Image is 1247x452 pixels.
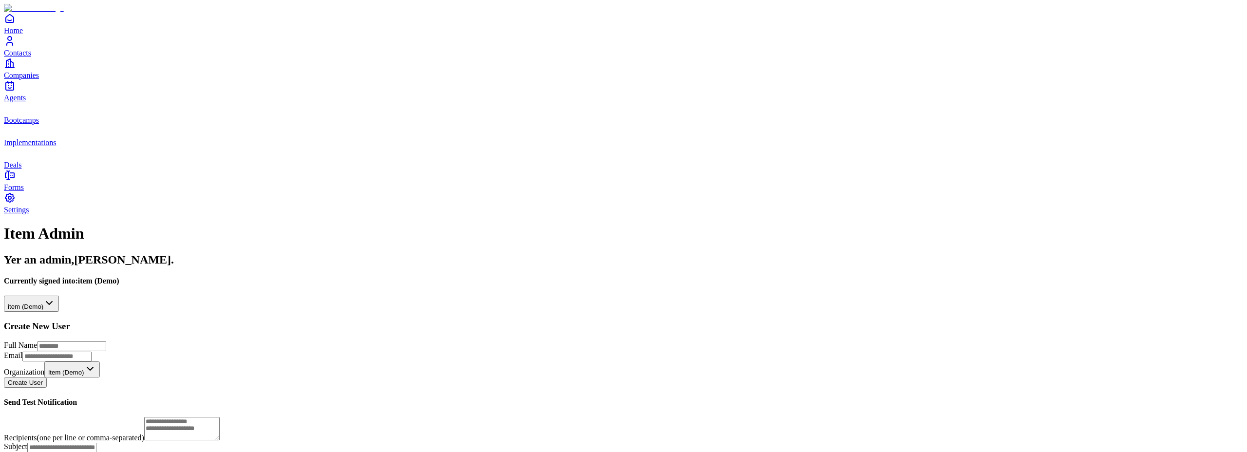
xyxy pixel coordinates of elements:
[4,321,1243,332] h3: Create New User
[4,351,22,359] label: Email
[4,161,21,169] span: Deals
[4,49,31,57] span: Contacts
[4,4,64,13] img: Item Brain Logo
[4,377,47,388] button: Create User
[37,433,144,442] span: (one per line or comma-separated)
[4,125,1243,147] a: implementations
[4,183,24,191] span: Forms
[4,116,39,124] span: Bootcamps
[4,138,57,147] span: Implementations
[4,277,1243,285] h4: Currently signed into: item (Demo)
[4,341,37,349] label: Full Name
[4,13,1243,35] a: Home
[4,169,1243,191] a: Forms
[4,71,39,79] span: Companies
[4,398,1243,407] h4: Send Test Notification
[4,253,1243,266] h2: Yer an admin, [PERSON_NAME] .
[4,192,1243,214] a: Settings
[4,102,1243,124] a: bootcamps
[4,94,26,102] span: Agents
[4,26,23,35] span: Home
[4,80,1243,102] a: Agents
[4,225,1243,243] h1: Item Admin
[4,147,1243,169] a: deals
[4,35,1243,57] a: Contacts
[4,206,29,214] span: Settings
[4,442,27,451] label: Subject
[4,57,1243,79] a: Companies
[4,433,144,442] label: Recipients
[4,368,44,376] label: Organization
